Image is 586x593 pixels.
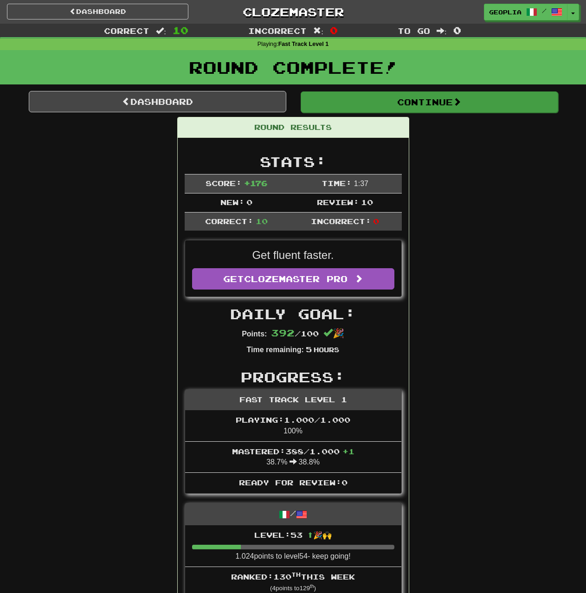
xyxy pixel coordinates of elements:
a: GetClozemaster Pro [192,268,394,290]
span: Time: [322,179,352,187]
span: + 1 [342,447,354,456]
small: ( 4 points to 129 ) [270,585,316,592]
div: Round Results [178,117,409,138]
strong: Points: [242,330,267,338]
span: Level: 53 [254,530,332,539]
div: Fast Track Level 1 [185,390,401,410]
span: Correct [104,26,149,35]
span: 10 [361,198,373,206]
button: Continue [301,91,558,113]
span: Correct: [205,217,253,226]
li: 1.024 points to level 54 - keep going! [185,525,401,567]
span: Ranked: 130 this week [231,572,355,581]
sup: th [310,584,314,589]
span: Incorrect [248,26,307,35]
strong: Time remaining: [247,346,304,354]
h1: Round Complete! [3,58,583,77]
h2: Progress: [185,369,402,385]
span: To go [398,26,430,35]
strong: Fast Track Level 1 [278,41,329,47]
span: Review: [317,198,359,206]
span: 10 [256,217,268,226]
a: Clozemaster [202,4,384,20]
span: : [313,27,323,35]
span: 5 [306,345,312,354]
span: 0 [373,217,379,226]
span: 0 [330,25,338,36]
a: Dashboard [29,91,286,112]
span: Playing: 1.000 / 1.000 [236,415,350,424]
span: Ready for Review: 0 [239,478,348,487]
span: 1 : 37 [354,180,368,187]
span: + 176 [244,179,267,187]
a: geoplia / [484,4,567,20]
h2: Daily Goal: [185,306,402,322]
span: 10 [173,25,188,36]
li: 100% [185,410,401,442]
span: 392 [271,327,295,338]
span: geoplia [489,8,522,16]
span: / [542,7,547,14]
span: Mastered: 388 / 1.000 [232,447,354,456]
span: ⬆🎉🙌 [303,530,332,539]
h2: Stats: [185,154,402,169]
span: Score: [206,179,242,187]
span: : [156,27,166,35]
span: Incorrect: [311,217,371,226]
p: Get fluent faster. [192,247,394,263]
small: Hours [314,346,339,354]
span: New: [220,198,245,206]
sup: th [291,571,301,578]
li: 38.7% 38.8% [185,441,401,473]
span: 🎉 [323,328,344,338]
span: 0 [453,25,461,36]
span: Clozemaster Pro [244,274,348,284]
span: : [437,27,447,35]
span: 0 [246,198,252,206]
span: / 100 [271,329,319,338]
div: / [185,503,401,525]
a: Dashboard [7,4,188,19]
